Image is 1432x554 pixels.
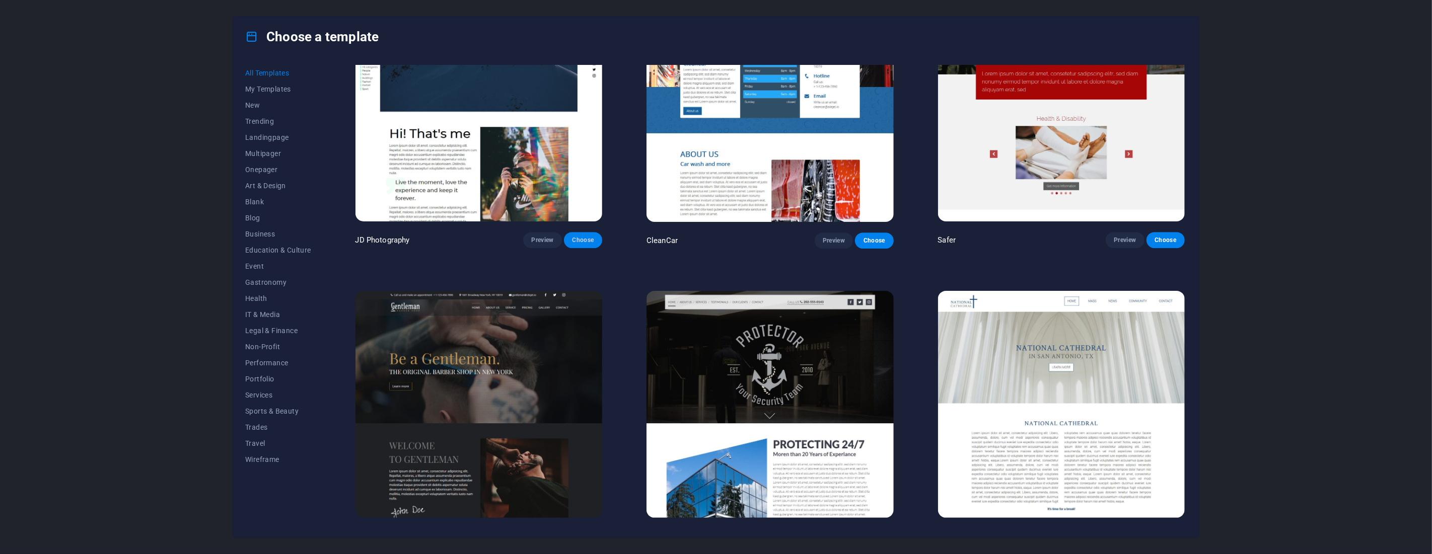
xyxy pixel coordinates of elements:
[245,407,311,415] span: Sports & Beauty
[245,435,311,451] button: Travel
[245,194,311,210] button: Blank
[245,198,311,206] span: Blank
[245,294,311,302] span: Health
[245,129,311,145] button: Landingpage
[564,232,602,248] button: Choose
[245,113,311,129] button: Trending
[823,236,845,245] span: Preview
[245,451,311,467] button: Wireframe
[245,182,311,190] span: Art & Design
[647,235,678,246] p: CleanCar
[245,258,311,274] button: Event
[245,274,311,290] button: Gastronomy
[245,371,311,387] button: Portfolio
[245,133,311,141] span: Landingpage
[1155,236,1177,244] span: Choose
[245,145,311,162] button: Multipager
[245,69,311,77] span: All Templates
[245,391,311,399] span: Services
[855,232,893,249] button: Choose
[245,343,311,351] span: Non-Profit
[355,291,602,518] img: Gentleman
[245,246,311,254] span: Education & Culture
[1114,236,1136,244] span: Preview
[938,291,1185,518] img: National Cathedral
[245,242,311,258] button: Education & Culture
[245,85,311,93] span: My Templates
[245,423,311,431] span: Trades
[863,236,885,245] span: Choose
[245,375,311,383] span: Portfolio
[245,419,311,435] button: Trades
[245,439,311,447] span: Travel
[245,226,311,242] button: Business
[245,359,311,367] span: Performance
[245,178,311,194] button: Art & Design
[1106,232,1144,248] button: Preview
[245,162,311,178] button: Onepager
[245,387,311,403] button: Services
[245,455,311,463] span: Wireframe
[245,262,311,270] span: Event
[245,327,311,335] span: Legal & Finance
[245,230,311,238] span: Business
[245,65,311,81] button: All Templates
[938,235,956,245] p: Safer
[245,29,379,45] h4: Choose a template
[245,290,311,306] button: Health
[355,235,410,245] p: JD Photography
[815,232,853,249] button: Preview
[245,310,311,319] span: IT & Media
[245,117,311,125] span: Trending
[245,278,311,286] span: Gastronomy
[572,236,594,244] span: Choose
[245,355,311,371] button: Performance
[245,97,311,113] button: New
[245,166,311,174] span: Onepager
[245,149,311,157] span: Multipager
[245,210,311,226] button: Blog
[245,403,311,419] button: Sports & Beauty
[1147,232,1185,248] button: Choose
[245,323,311,339] button: Legal & Finance
[523,232,561,248] button: Preview
[245,339,311,355] button: Non-Profit
[531,236,553,244] span: Preview
[245,101,311,109] span: New
[245,214,311,222] span: Blog
[245,306,311,323] button: IT & Media
[245,81,311,97] button: My Templates
[647,291,893,518] img: Protector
